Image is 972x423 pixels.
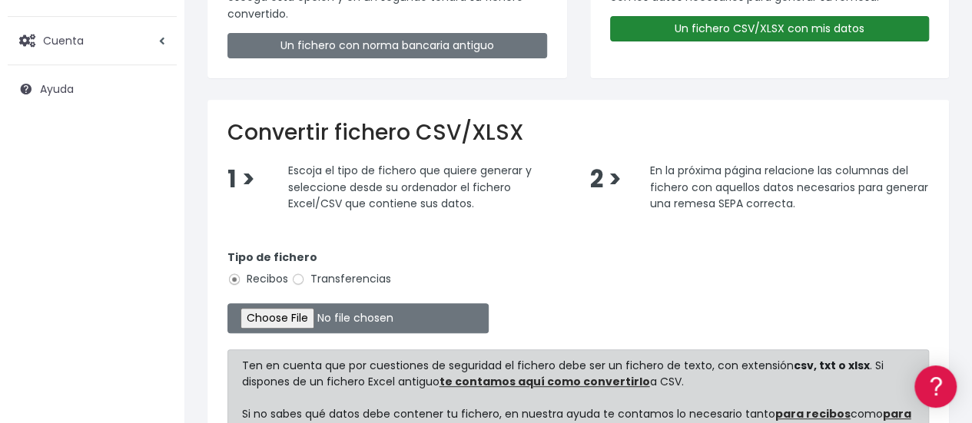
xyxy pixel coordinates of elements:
label: Recibos [227,271,288,287]
a: Cuenta [8,25,177,57]
a: Ayuda [8,73,177,105]
h2: Convertir fichero CSV/XLSX [227,120,929,146]
a: para recibos [775,406,851,421]
strong: Tipo de fichero [227,250,317,265]
label: Transferencias [291,271,391,287]
a: te contamos aquí como convertirlo [440,374,650,389]
strong: csv, txt o xlsx [794,358,870,373]
span: Escoja el tipo de fichero que quiere generar y seleccione desde su ordenador el fichero Excel/CSV... [288,163,532,211]
span: 1 > [227,163,255,196]
a: Un fichero CSV/XLSX con mis datos [610,16,930,41]
span: 2 > [589,163,621,196]
span: En la próxima página relacione las columnas del fichero con aquellos datos necesarios para genera... [650,163,928,211]
span: Ayuda [40,81,74,97]
span: Cuenta [43,32,84,48]
a: Un fichero con norma bancaria antiguo [227,33,547,58]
